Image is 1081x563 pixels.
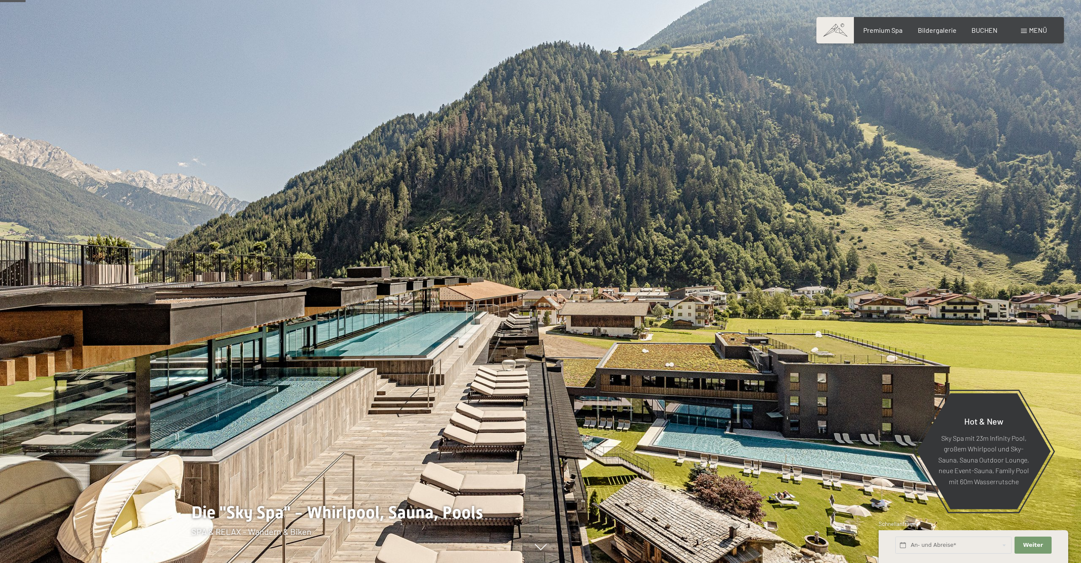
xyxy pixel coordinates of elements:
[1015,537,1051,554] button: Weiter
[964,416,1003,426] span: Hot & New
[1023,541,1043,549] span: Weiter
[971,26,997,34] a: BUCHEN
[1029,26,1047,34] span: Menü
[879,520,916,527] span: Schnellanfrage
[916,393,1051,510] a: Hot & New Sky Spa mit 23m Infinity Pool, großem Whirlpool und Sky-Sauna, Sauna Outdoor Lounge, ne...
[937,432,1030,487] p: Sky Spa mit 23m Infinity Pool, großem Whirlpool und Sky-Sauna, Sauna Outdoor Lounge, neue Event-S...
[918,26,957,34] a: Bildergalerie
[863,26,902,34] a: Premium Spa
